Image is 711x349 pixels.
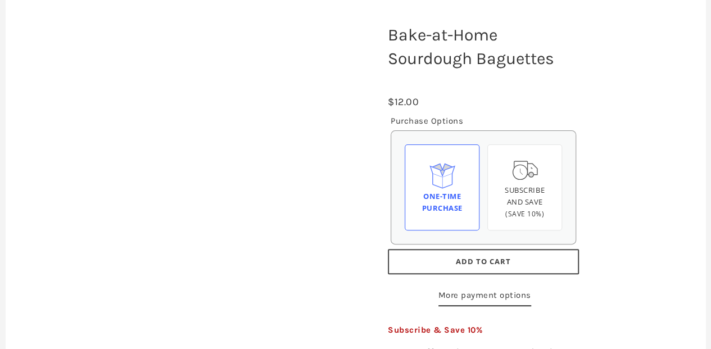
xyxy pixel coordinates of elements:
legend: Purchase Options [391,114,463,128]
span: (Save 10%) [505,209,544,219]
span: Subscribe and save [505,185,545,207]
button: Add to Cart [388,249,579,274]
span: Add to Cart [456,256,511,266]
a: Bake-at-Home Sourdough Baguettes [31,12,343,326]
span: Subscribe & Save 10% [388,325,482,335]
div: One-time Purchase [414,191,470,214]
div: $12.00 [388,94,419,110]
h1: Bake-at-Home Sourdough Baguettes [379,17,587,76]
a: More payment options [438,288,531,306]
